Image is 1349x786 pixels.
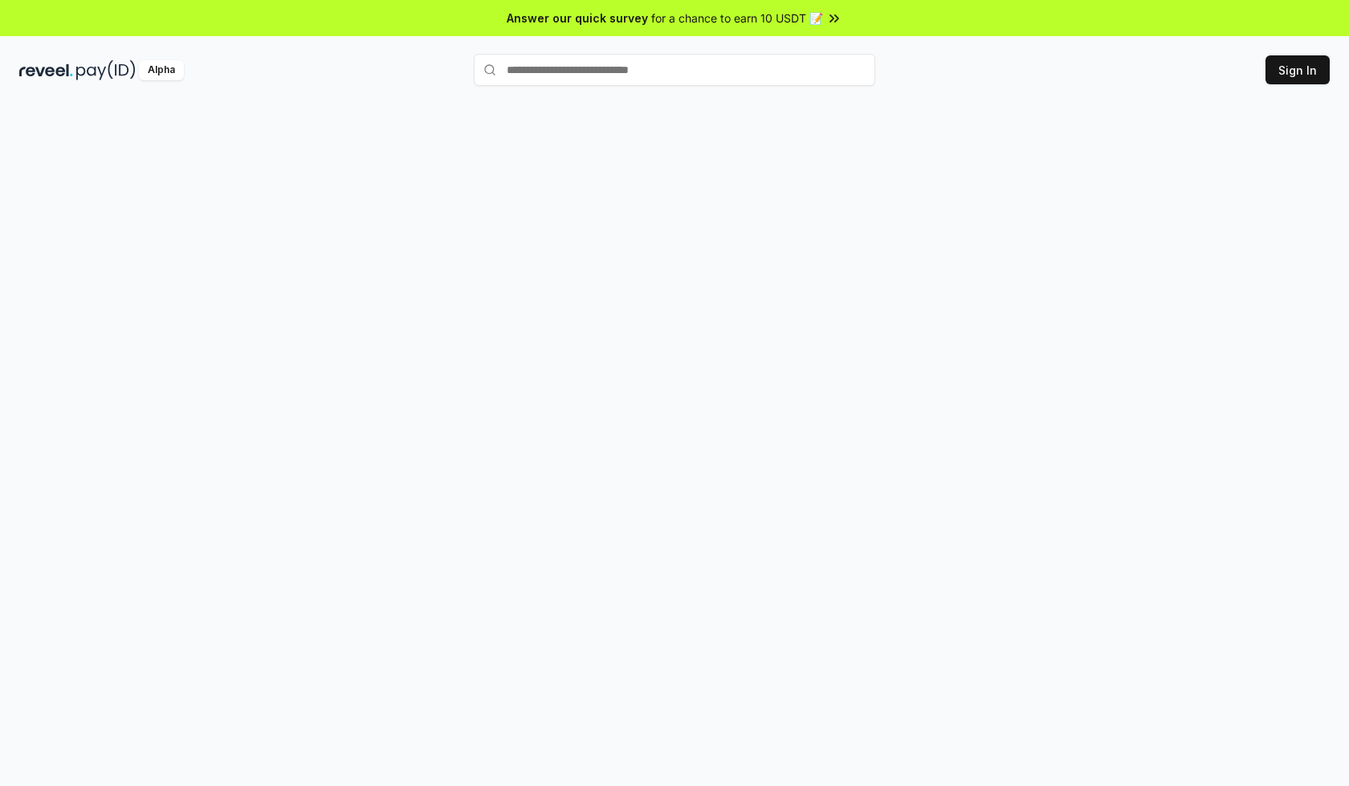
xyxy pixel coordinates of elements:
[76,60,136,80] img: pay_id
[651,10,823,26] span: for a chance to earn 10 USDT 📝
[19,60,73,80] img: reveel_dark
[139,60,184,80] div: Alpha
[1265,55,1330,84] button: Sign In
[507,10,648,26] span: Answer our quick survey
